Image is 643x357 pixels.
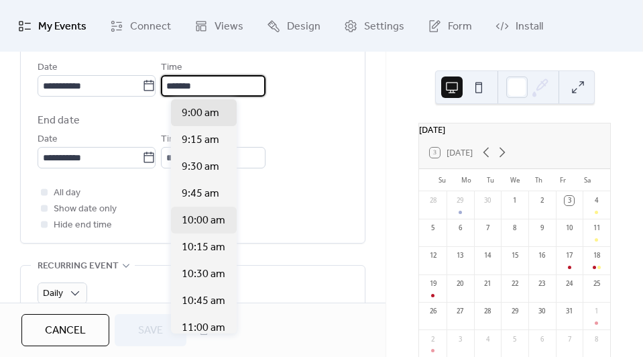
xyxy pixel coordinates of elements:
[591,279,601,289] div: 25
[575,169,599,191] div: Sa
[161,132,182,148] span: Time
[565,307,574,316] div: 31
[510,307,520,316] div: 29
[565,223,574,233] div: 10
[516,16,543,37] span: Install
[565,196,574,205] div: 3
[182,266,225,283] span: 10:30 am
[483,223,492,233] div: 7
[182,293,225,309] span: 10:45 am
[591,335,601,344] div: 8
[161,60,182,76] span: Time
[455,251,465,260] div: 13
[428,335,438,344] div: 2
[182,132,219,148] span: 9:15 am
[454,169,478,191] div: Mo
[419,123,610,136] div: [DATE]
[510,335,520,344] div: 5
[483,279,492,289] div: 21
[100,5,181,46] a: Connect
[428,223,438,233] div: 5
[21,314,109,346] button: Cancel
[182,240,225,256] span: 10:15 am
[510,279,520,289] div: 22
[510,251,520,260] div: 15
[38,113,80,129] div: End date
[537,279,546,289] div: 23
[38,41,84,57] div: Start date
[510,223,520,233] div: 8
[483,307,492,316] div: 28
[428,196,438,205] div: 28
[54,217,112,234] span: Hide end time
[54,201,117,217] span: Show date only
[38,60,58,76] span: Date
[257,5,331,46] a: Design
[287,16,320,37] span: Design
[45,323,86,339] span: Cancel
[479,169,503,191] div: Tu
[537,251,546,260] div: 16
[8,5,97,46] a: My Events
[130,16,171,37] span: Connect
[527,169,551,191] div: Th
[455,279,465,289] div: 20
[38,258,119,274] span: Recurring event
[537,335,546,344] div: 6
[455,223,465,233] div: 6
[38,16,86,37] span: My Events
[455,335,465,344] div: 3
[182,320,225,336] span: 11:00 am
[182,159,219,175] span: 9:30 am
[43,285,63,303] span: Daily
[428,307,438,316] div: 26
[54,185,80,201] span: All day
[430,169,454,191] div: Su
[591,196,601,205] div: 4
[483,251,492,260] div: 14
[215,16,243,37] span: Views
[503,169,527,191] div: We
[455,307,465,316] div: 27
[485,5,553,46] a: Install
[448,16,472,37] span: Form
[455,196,465,205] div: 29
[510,196,520,205] div: 1
[182,105,219,121] span: 9:00 am
[334,5,414,46] a: Settings
[537,196,546,205] div: 2
[182,213,225,229] span: 10:00 am
[591,223,601,233] div: 11
[182,186,219,202] span: 9:45 am
[428,279,438,289] div: 19
[364,16,404,37] span: Settings
[483,196,492,205] div: 30
[184,5,253,46] a: Views
[591,251,601,260] div: 18
[565,251,574,260] div: 17
[565,279,574,289] div: 24
[483,335,492,344] div: 4
[565,335,574,344] div: 7
[418,5,482,46] a: Form
[38,132,58,148] span: Date
[428,251,438,260] div: 12
[537,307,546,316] div: 30
[537,223,546,233] div: 9
[551,169,575,191] div: Fr
[591,307,601,316] div: 1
